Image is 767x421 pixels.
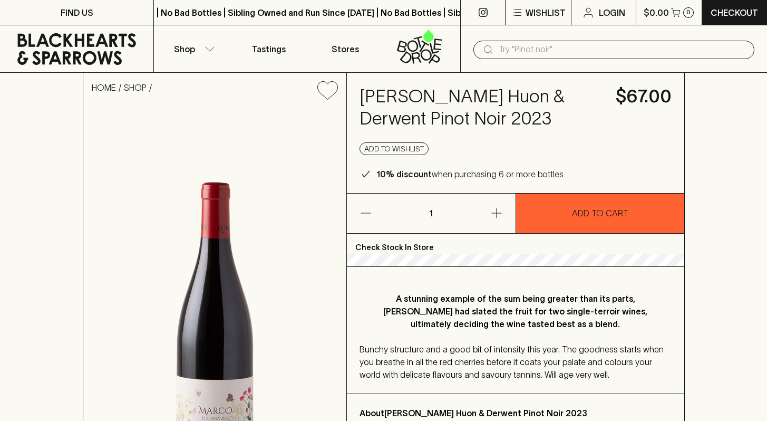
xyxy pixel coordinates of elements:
h4: [PERSON_NAME] Huon & Derwent Pinot Noir 2023 [360,85,603,130]
button: ADD TO CART [516,194,684,233]
p: Tastings [252,43,286,55]
h4: $67.00 [616,85,672,108]
button: Shop [154,25,230,72]
a: SHOP [124,83,147,92]
p: About [PERSON_NAME] Huon & Derwent Pinot Noir 2023 [360,407,672,419]
span: Bunchy structure and a good bit of intensity this year. The goodness starts when you breathe in a... [360,345,664,379]
a: Stores [307,25,384,72]
p: 1 [419,194,444,233]
p: Stores [332,43,359,55]
p: Checkout [711,6,758,19]
p: Login [599,6,625,19]
button: Add to wishlist [360,142,429,155]
p: ADD TO CART [572,207,628,219]
p: 0 [686,9,691,15]
p: Check Stock In Store [347,234,684,254]
button: Add to wishlist [313,77,342,104]
p: $0.00 [644,6,669,19]
p: Shop [174,43,195,55]
p: Wishlist [526,6,566,19]
a: HOME [92,83,116,92]
b: 10% discount [376,169,432,179]
p: when purchasing 6 or more bottles [376,168,564,180]
p: A stunning example of the sum being greater than its parts, [PERSON_NAME] had slated the fruit fo... [381,292,651,330]
input: Try "Pinot noir" [499,41,746,58]
p: FIND US [61,6,93,19]
a: Tastings [230,25,307,72]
